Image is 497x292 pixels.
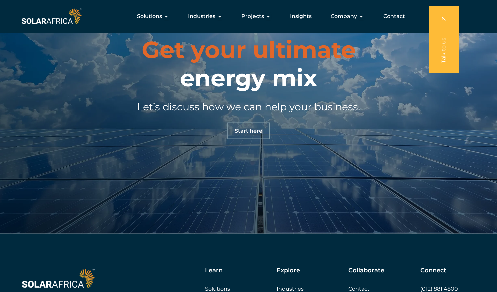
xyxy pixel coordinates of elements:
span: Industries [188,12,215,20]
div: Menu Toggle [83,10,410,23]
span: Company [331,12,357,20]
h4: Let’s discuss how we can help your business. [62,99,436,114]
h5: Connect [420,267,446,274]
h5: Explore [277,267,300,274]
span: Get your ultimate [142,35,356,64]
a: Insights [290,12,312,20]
a: Industries [277,285,304,292]
a: Contact [383,12,405,20]
h2: energy mix [142,36,356,92]
nav: Menu [83,10,410,23]
h5: Collaborate [348,267,384,274]
span: Solutions [137,12,162,20]
a: Start here [227,122,270,139]
a: Contact [348,285,370,292]
span: Start here [235,128,262,133]
span: Projects [241,12,264,20]
a: Solutions [205,285,230,292]
a: (012) 881 4800 [420,285,458,292]
h5: Learn [205,267,223,274]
